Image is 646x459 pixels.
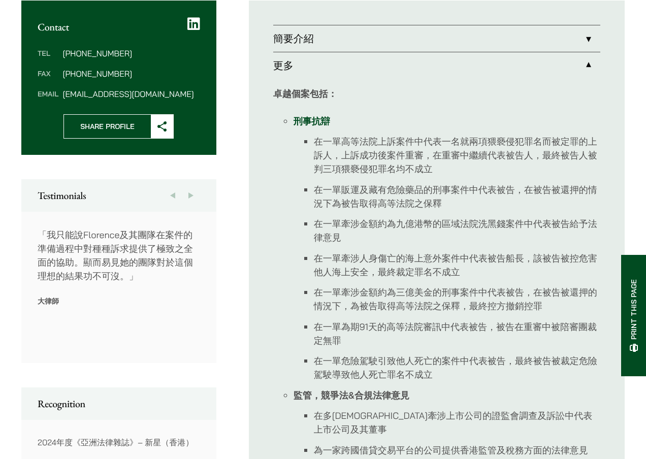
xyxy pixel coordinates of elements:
li: 在一單為期91天的高等法院審訊中代表被告，被告在重審中被陪審團裁定無罪 [314,320,600,347]
h2: Recognition [38,398,200,410]
p: 大律師 [38,297,200,306]
li: 在一單販運及藏有危險藥品的刑事案件中代表被告，在被告被還押的情況下為被告取得高等法院之保釋 [314,183,600,210]
p: 「我只能說Florence及其團隊在案件的準備過程中對種種訴求提供了極致之全面的協助。顯而易見她的團隊對於這個理想的結果功不可沒。」 [38,228,200,283]
li: 在一單高等法院上訴案件中代表一名就兩項猥褻侵犯罪名而被定罪的上訴人，上訴成功後案件重審，在重審中繼續代表被告人，最終被告人被判三項猥褻侵犯罪名均不成立 [314,135,600,176]
button: Next [182,179,200,212]
dd: [PHONE_NUMBER] [62,70,200,78]
a: 簡要介紹 [273,25,600,52]
a: LinkedIn [187,17,200,31]
a: 更多 [273,52,600,79]
h2: Testimonials [38,189,200,202]
li: 在一單牽涉人身傷亡的海上意外案件中代表被告船長，該被告被控危害他人海上安全，最終裁定罪名不成立 [314,251,600,279]
strong: 監管，競爭法&合規法律意見 [294,389,409,401]
button: Previous [164,179,182,212]
dd: [EMAIL_ADDRESS][DOMAIN_NAME] [62,90,200,98]
li: 為一家跨國借貸交易平台的公司提供香港監管及稅務方面的法律意見 [314,443,600,457]
a: 刑事抗辯 [294,115,330,127]
li: 在一單牽涉金額約為九億港幣的區域法院洗黑錢案件中代表被告給予法律意見 [314,217,600,244]
h2: Contact [38,21,200,33]
dt: Email [38,90,58,98]
dd: [PHONE_NUMBER] [62,49,200,57]
li: 在一單牽涉金額約為三億美金的刑事案件中代表被告，在被告被還押的情況下，為被告取得高等法院之保釋，最終控方撤銷控罪 [314,285,600,313]
strong: 卓越個案包括： [273,88,337,100]
dt: Fax [38,70,58,90]
button: Share Profile [63,114,174,139]
dt: Tel [38,49,58,70]
li: 在多[DEMOGRAPHIC_DATA]牽涉上市公司的證監會調查及訴訟中代表上市公司及其董事 [314,409,600,436]
span: Share Profile [64,115,151,138]
p: 2024年度《亞洲法律雜誌》– 新星（香港） [38,436,200,448]
li: 在一單危險駕駛引致他人死亡的案件中代表被告，最終被告被裁定危險駕駛導致他人死亡罪名不成立 [314,354,600,381]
